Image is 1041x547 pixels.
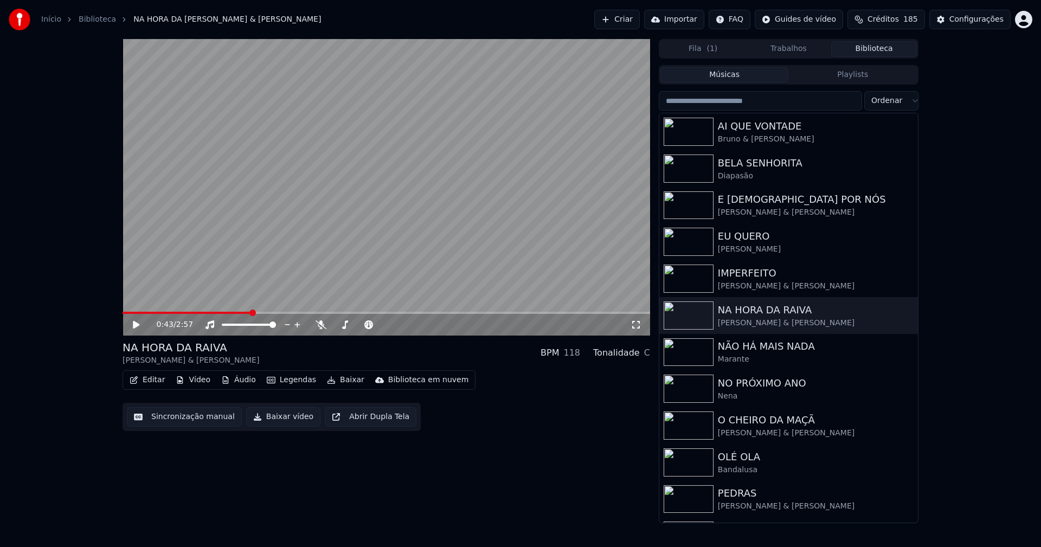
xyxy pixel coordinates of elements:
[246,407,320,427] button: Baixar vídeo
[718,413,914,428] div: O CHEIRO DA MAÇÃ
[949,14,1004,25] div: Configurações
[41,14,321,25] nav: breadcrumb
[325,407,416,427] button: Abrir Dupla Tela
[127,407,242,427] button: Sincronização manual
[718,156,914,171] div: BELA SENHORITA
[41,14,61,25] a: Início
[157,319,173,330] span: 0:43
[718,339,914,354] div: NÃO HÁ MAIS NADA
[718,501,914,512] div: [PERSON_NAME] & [PERSON_NAME]
[217,372,260,388] button: Áudio
[594,10,640,29] button: Criar
[541,346,559,359] div: BPM
[718,281,914,292] div: [PERSON_NAME] & [PERSON_NAME]
[125,372,169,388] button: Editar
[746,41,832,57] button: Trabalhos
[660,41,746,57] button: Fila
[718,465,914,475] div: Bandalusa
[644,10,704,29] button: Importar
[718,376,914,391] div: NO PRÓXIMO ANO
[563,346,580,359] div: 118
[718,134,914,145] div: Bruno & [PERSON_NAME]
[718,229,914,244] div: EU QUERO
[718,391,914,402] div: Nena
[718,354,914,365] div: Marante
[755,10,843,29] button: Guides de vídeo
[123,340,259,355] div: NA HORA DA RAIVA
[929,10,1011,29] button: Configurações
[9,9,30,30] img: youka
[323,372,369,388] button: Baixar
[644,346,650,359] div: C
[157,319,183,330] div: /
[79,14,116,25] a: Biblioteca
[718,192,914,207] div: E [DEMOGRAPHIC_DATA] POR NÓS
[593,346,640,359] div: Tonalidade
[718,303,914,318] div: NA HORA DA RAIVA
[718,119,914,134] div: AI QUE VONTADE
[388,375,469,385] div: Biblioteca em nuvem
[788,67,917,83] button: Playlists
[718,318,914,329] div: [PERSON_NAME] & [PERSON_NAME]
[718,266,914,281] div: IMPERFEITO
[871,95,902,106] span: Ordenar
[718,207,914,218] div: [PERSON_NAME] & [PERSON_NAME]
[176,319,193,330] span: 2:57
[123,355,259,366] div: [PERSON_NAME] & [PERSON_NAME]
[262,372,320,388] button: Legendas
[709,10,750,29] button: FAQ
[718,428,914,439] div: [PERSON_NAME] & [PERSON_NAME]
[133,14,321,25] span: NA HORA DA [PERSON_NAME] & [PERSON_NAME]
[847,10,925,29] button: Créditos185
[718,449,914,465] div: OLÉ OLA
[171,372,215,388] button: Vídeo
[718,171,914,182] div: Diapasão
[706,43,717,54] span: ( 1 )
[718,244,914,255] div: [PERSON_NAME]
[831,41,917,57] button: Biblioteca
[718,486,914,501] div: PEDRAS
[903,14,918,25] span: 185
[868,14,899,25] span: Créditos
[660,67,789,83] button: Músicas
